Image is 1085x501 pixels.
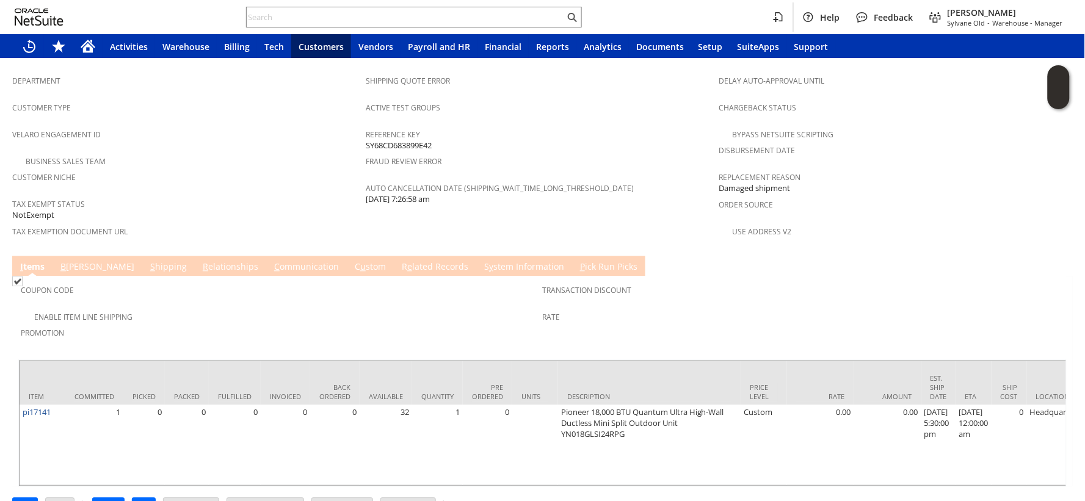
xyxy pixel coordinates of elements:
a: Tax Exemption Document URL [12,226,128,237]
a: Delay Auto-Approval Until [719,76,825,86]
span: Billing [224,41,250,52]
div: Committed [74,392,114,401]
a: Payroll and HR [401,34,477,59]
a: Coupon Code [21,285,74,295]
td: 0.00 [787,405,854,485]
a: Tech [257,34,291,59]
div: Price Level [750,383,778,401]
a: Disbursement Date [719,145,796,156]
span: Reports [536,41,569,52]
div: Available [369,392,403,401]
a: Order Source [719,200,774,210]
a: Replacement reason [719,172,801,182]
a: Shipping [147,261,190,274]
span: u [360,261,366,272]
a: Relationships [200,261,261,274]
span: Help [821,12,840,23]
td: 0.00 [854,405,921,485]
td: 0 [123,405,165,485]
a: Documents [629,34,691,59]
a: Tax Exempt Status [12,199,85,209]
svg: Search [565,10,579,24]
span: Tech [264,41,284,52]
a: Recent Records [15,34,44,59]
svg: logo [15,9,64,26]
span: SuiteApps [738,41,780,52]
td: 0 [992,405,1027,485]
div: Shortcuts [44,34,73,59]
span: Damaged shipment [719,182,791,194]
span: C [274,261,280,272]
a: Items [17,261,48,274]
a: Activities [103,34,155,59]
span: Vendors [358,41,393,52]
span: P [580,261,585,272]
td: 0 [165,405,209,485]
a: Customers [291,34,351,59]
a: Setup [691,34,730,59]
td: [DATE] 12:00:00 am [956,405,992,485]
a: Transaction Discount [543,285,632,295]
td: 0 [261,405,310,485]
a: Use Address V2 [733,226,792,237]
a: Business Sales Team [26,156,106,167]
div: Back Ordered [319,383,350,401]
div: Item [29,392,56,401]
span: y [489,261,493,272]
a: Customer Niche [12,172,76,182]
a: B[PERSON_NAME] [57,261,137,274]
a: Unrolled view on [1051,258,1065,273]
img: Checked [12,276,23,286]
span: Oracle Guided Learning Widget. To move around, please hold and drag [1048,88,1070,110]
span: Analytics [584,41,622,52]
a: Shipping Quote Error [366,76,450,86]
svg: Home [81,39,95,54]
a: Rate [543,312,561,322]
span: Feedback [874,12,913,23]
span: Warehouse - Manager [993,18,1063,27]
span: S [150,261,155,272]
td: Headquarters [1027,405,1084,485]
a: Auto Cancellation Date (shipping_wait_time_long_threshold_date) [366,183,634,193]
span: Warehouse [162,41,209,52]
span: SY68CD683899E42 [366,140,432,151]
input: Search [247,10,565,24]
td: Custom [741,405,787,485]
div: Amount [863,392,912,401]
a: Vendors [351,34,401,59]
a: Billing [217,34,257,59]
span: - [988,18,990,27]
a: Enable Item Line Shipping [34,312,132,322]
div: Pre Ordered [472,383,503,401]
span: [PERSON_NAME] [948,7,1063,18]
div: Packed [174,392,200,401]
td: [DATE] 5:30:00 pm [921,405,956,485]
a: SuiteApps [730,34,787,59]
a: Velaro Engagement ID [12,129,101,140]
a: pi17141 [23,406,51,417]
a: Bypass NetSuite Scripting [733,129,834,140]
span: Support [794,41,829,52]
a: Analytics [576,34,629,59]
a: Support [787,34,836,59]
a: Reports [529,34,576,59]
span: B [60,261,66,272]
svg: Recent Records [22,39,37,54]
div: Ship Cost [1001,383,1018,401]
span: Customers [299,41,344,52]
a: Promotion [21,328,64,338]
td: 1 [412,405,463,485]
span: Documents [636,41,684,52]
div: Invoiced [270,392,301,401]
span: e [407,261,412,272]
a: Chargeback Status [719,103,797,113]
div: Est. Ship Date [931,373,947,401]
td: 0 [463,405,512,485]
a: Pick Run Picks [577,261,640,274]
span: I [20,261,23,272]
a: Related Records [399,261,471,274]
a: Customer Type [12,103,71,113]
td: 0 [209,405,261,485]
div: Picked [132,392,156,401]
div: Rate [796,392,845,401]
